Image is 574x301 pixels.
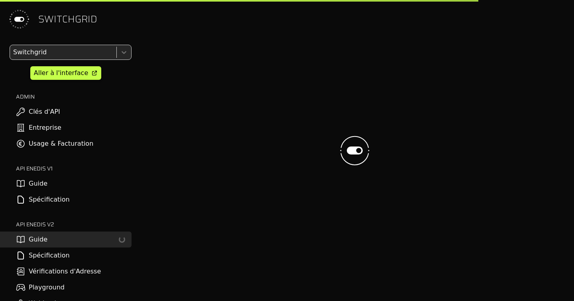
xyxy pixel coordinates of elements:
[16,164,132,172] h2: API ENEDIS v1
[119,236,125,243] div: loading
[6,6,32,32] img: Switchgrid Logo
[38,13,97,26] span: SWITCHGRID
[16,220,132,228] h2: API ENEDIS v2
[34,68,88,78] div: Aller à l'interface
[16,93,132,101] h2: ADMIN
[30,66,101,80] a: Aller à l'interface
